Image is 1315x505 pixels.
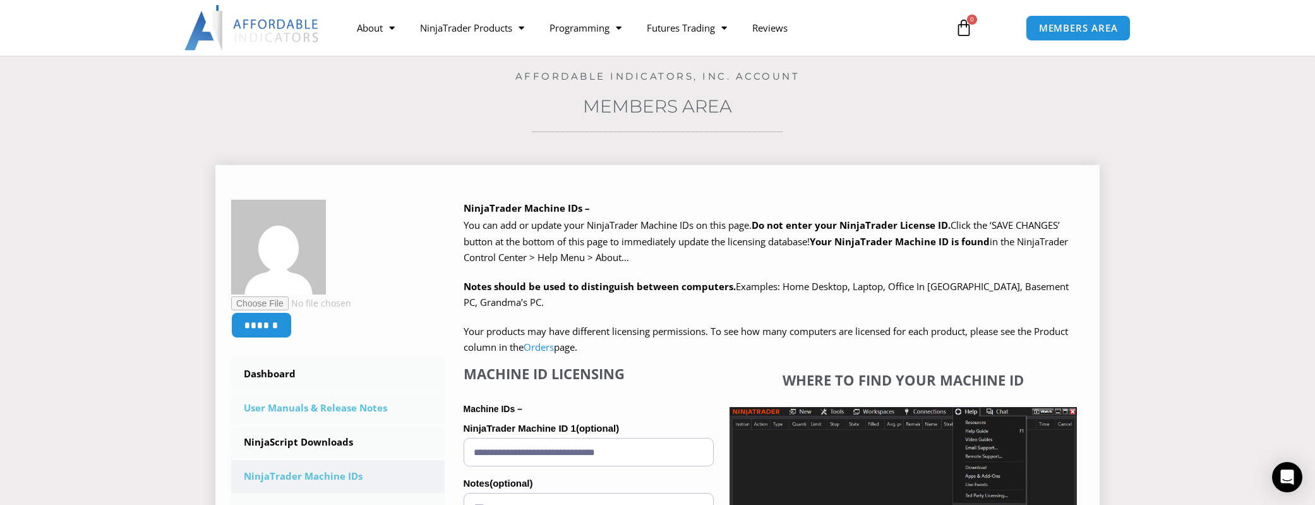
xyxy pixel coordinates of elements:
span: Click the ‘SAVE CHANGES’ button at the bottom of this page to immediately update the licensing da... [464,219,1068,264]
a: NinjaScript Downloads [231,426,445,459]
a: Members Area [583,95,732,117]
span: Your products may have different licensing permissions. To see how many computers are licensed fo... [464,325,1068,354]
img: c72aef852bbf88a3114c080e1534215742d2e87633a4603fef091377b52d41b4 [231,200,326,295]
span: 0 [967,15,977,25]
div: Open Intercom Messenger [1272,462,1302,492]
a: Dashboard [231,358,445,391]
a: Futures Trading [634,13,740,42]
a: About [344,13,407,42]
span: (optional) [576,423,619,434]
label: NinjaTrader Machine ID 1 [464,419,714,438]
a: NinjaTrader Machine IDs [231,460,445,493]
b: Do not enter your NinjaTrader License ID. [752,219,951,231]
span: You can add or update your NinjaTrader Machine IDs on this page. [464,219,752,231]
label: Notes [464,474,714,493]
nav: Menu [344,13,940,42]
a: Orders [524,341,554,353]
a: Programming [537,13,634,42]
span: Examples: Home Desktop, Laptop, Office In [GEOGRAPHIC_DATA], Basement PC, Grandma’s PC. [464,280,1069,309]
b: NinjaTrader Machine IDs – [464,202,590,214]
a: 0 [936,9,992,46]
a: Reviews [740,13,800,42]
h4: Where to find your Machine ID [730,372,1077,388]
img: LogoAI | Affordable Indicators – NinjaTrader [184,5,320,51]
strong: Machine IDs – [464,404,522,414]
a: NinjaTrader Products [407,13,537,42]
span: (optional) [489,478,532,489]
strong: Your NinjaTrader Machine ID is found [810,235,990,248]
a: MEMBERS AREA [1026,15,1131,41]
h4: Machine ID Licensing [464,365,714,382]
span: MEMBERS AREA [1039,23,1118,33]
a: Affordable Indicators, Inc. Account [515,70,800,82]
strong: Notes should be used to distinguish between computers. [464,280,736,293]
a: User Manuals & Release Notes [231,392,445,425]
